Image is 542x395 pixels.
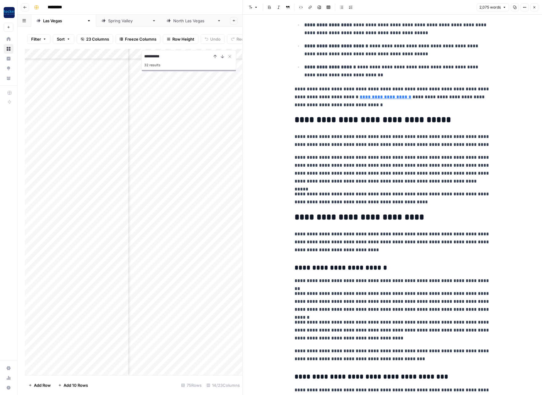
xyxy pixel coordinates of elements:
button: Close Search [226,53,233,60]
a: Your Data [4,73,13,83]
span: Filter [31,36,41,42]
button: Redo [227,34,250,44]
span: Add 10 Rows [64,382,88,388]
span: Sort [57,36,65,42]
span: Add Row [34,382,51,388]
a: Usage [4,373,13,383]
a: Insights [4,54,13,63]
span: 2,075 words [479,5,501,10]
div: [GEOGRAPHIC_DATA] [108,18,149,24]
span: Row Height [172,36,194,42]
a: [GEOGRAPHIC_DATA] [96,15,161,27]
button: Previous Result [211,53,219,60]
button: Add Row [25,380,54,390]
button: Undo [201,34,225,44]
button: Next Result [219,53,226,60]
a: [GEOGRAPHIC_DATA] [161,15,226,27]
button: Help + Support [4,383,13,393]
button: Workspace: Rocket Pilots [4,5,13,20]
div: [GEOGRAPHIC_DATA] [173,18,214,24]
button: Add 10 Rows [54,380,92,390]
div: 32 results [144,61,233,69]
button: Freeze Columns [115,34,160,44]
a: Settings [4,363,13,373]
button: Filter [27,34,50,44]
div: 75 Rows [179,380,204,390]
span: Redo [236,36,246,42]
span: Freeze Columns [125,36,156,42]
a: Home [4,34,13,44]
button: 2,075 words [477,3,509,11]
a: [GEOGRAPHIC_DATA] [31,15,96,27]
div: 14/23 Columns [204,380,242,390]
img: Rocket Pilots Logo [4,7,15,18]
div: [GEOGRAPHIC_DATA] [43,18,84,24]
span: 23 Columns [86,36,109,42]
a: Browse [4,44,13,54]
button: 23 Columns [77,34,113,44]
button: Row Height [163,34,198,44]
span: Undo [210,36,221,42]
button: Sort [53,34,74,44]
a: Opportunities [4,63,13,73]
